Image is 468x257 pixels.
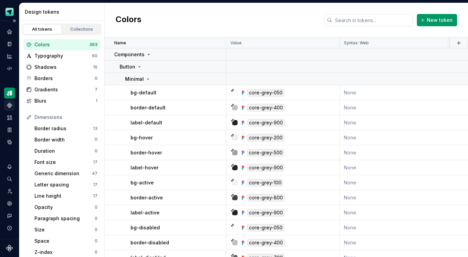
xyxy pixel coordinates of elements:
[4,51,15,62] a: Analytics
[4,100,15,111] a: Components
[34,125,93,132] div: Border radius
[95,148,97,154] div: 0
[10,16,19,26] button: Expand sidebar
[92,53,97,59] div: 60
[4,210,15,221] button: Contact support
[94,137,97,142] div: 11
[34,114,97,121] div: Dimensions
[116,14,141,26] h2: Colors
[4,198,15,209] a: Settings
[34,52,92,59] div: Typography
[247,89,284,96] div: core-grey-050
[34,238,95,244] div: Space
[96,98,97,104] div: 1
[34,170,92,177] div: Generic dimension
[24,73,100,84] a: Borders0
[24,39,100,50] a: Colors393
[34,159,93,166] div: Font size
[125,76,144,82] p: Minimal
[32,202,100,213] a: Opacity0
[95,238,97,244] div: 0
[25,27,59,32] div: All tokens
[4,112,15,123] a: Assets
[417,14,457,26] button: New token
[93,193,97,199] div: 17
[24,50,100,61] a: Typography60
[131,119,162,126] p: label-default
[4,161,15,172] button: Notifications
[34,249,95,256] div: Z-index
[131,134,153,141] p: bg-hover
[95,216,97,221] div: 0
[4,63,15,74] a: Code automation
[92,171,97,176] div: 47
[4,88,15,99] a: Design tokens
[4,186,15,197] a: Invite team
[95,227,97,232] div: 0
[4,137,15,148] div: Data sources
[32,213,100,224] a: Paragraph spacing0
[247,164,285,171] div: core-grey-900
[95,76,97,81] div: 0
[131,194,163,201] p: border-active
[247,149,284,156] div: core-grey-500
[32,134,100,145] a: Border width11
[427,17,453,24] span: New token
[230,40,242,46] p: Value
[247,224,284,231] div: core-grey-050
[34,75,95,82] div: Borders
[95,87,97,92] div: 7
[131,164,158,171] p: label-hover
[114,40,126,46] p: Name
[24,84,100,95] a: Gradients7
[4,26,15,37] a: Home
[32,224,100,235] a: Size0
[4,173,15,184] div: Search ⌘K
[89,42,97,47] div: 393
[34,226,95,233] div: Size
[4,124,15,135] div: Storybook stories
[131,239,169,246] p: border-disabled
[247,209,285,216] div: core-grey-900
[32,191,100,201] a: Line height17
[32,168,100,179] a: Generic dimension47
[93,182,97,187] div: 17
[34,204,95,211] div: Opacity
[131,179,154,186] p: bg-active
[247,104,285,111] div: core-grey-400
[34,86,95,93] div: Gradients
[247,119,285,126] div: core-grey-900
[247,134,284,141] div: core-grey-200
[32,179,100,190] a: Letter spacing17
[93,64,97,70] div: 10
[32,157,100,168] a: Font size17
[6,245,13,252] svg: Supernova Logo
[131,104,166,111] p: border-default
[34,193,93,199] div: Line height
[247,179,283,186] div: core-grey-100
[344,40,369,46] p: Syntax: Web
[4,39,15,49] div: Documentation
[34,148,95,154] div: Duration
[24,62,100,73] a: Shadows10
[34,215,95,222] div: Paragraph spacing
[95,205,97,210] div: 0
[34,97,96,104] div: Blurs
[93,126,97,131] div: 13
[24,95,100,106] a: Blurs1
[120,63,135,70] p: Button
[247,239,285,246] div: core-grey-400
[131,89,156,96] p: bg-default
[95,250,97,255] div: 0
[131,224,160,231] p: bg-disabled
